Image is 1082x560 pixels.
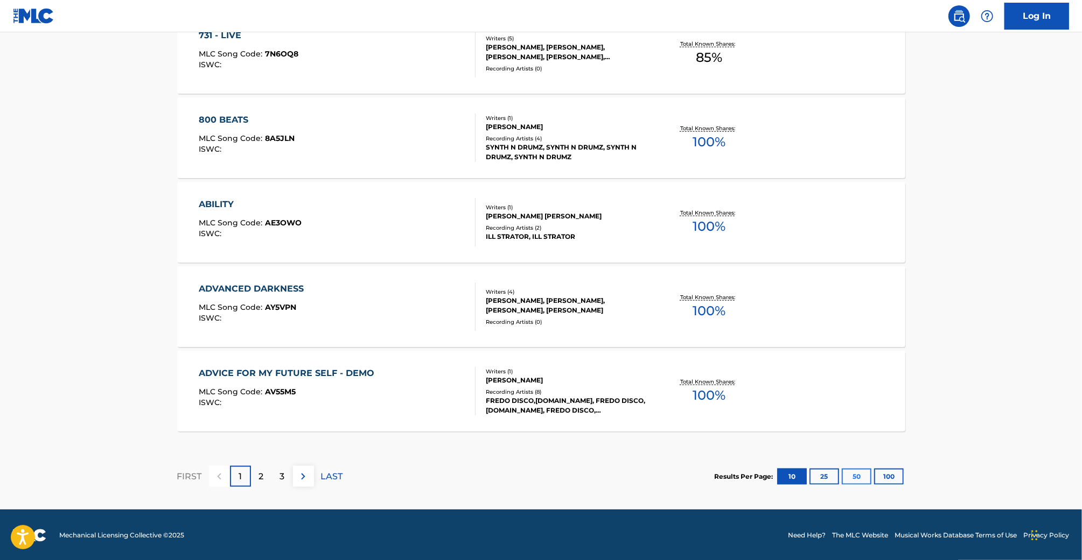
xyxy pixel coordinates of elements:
[1031,519,1038,551] div: Drag
[297,470,310,483] img: right
[693,386,725,405] span: 100 %
[486,122,648,132] div: [PERSON_NAME]
[486,211,648,221] div: [PERSON_NAME] [PERSON_NAME]
[259,470,264,483] p: 2
[693,132,725,152] span: 100 %
[199,387,265,396] span: MLC Song Code :
[486,367,648,375] div: Writers ( 1 )
[486,42,648,62] div: [PERSON_NAME], [PERSON_NAME], [PERSON_NAME], [PERSON_NAME], [PERSON_NAME]
[321,470,343,483] p: LAST
[486,288,648,296] div: Writers ( 4 )
[981,10,994,23] img: help
[680,40,738,48] p: Total Known Shares:
[486,375,648,385] div: [PERSON_NAME]
[199,218,265,228] span: MLC Song Code :
[239,470,242,483] p: 1
[976,5,998,27] div: Help
[486,388,648,396] div: Recording Artists ( 8 )
[199,367,380,380] div: ADVICE FOR MY FUTURE SELF - DEMO
[486,34,648,42] div: Writers ( 5 )
[693,301,725,321] span: 100 %
[715,472,776,481] p: Results Per Page:
[895,530,1017,540] a: Musical Works Database Terms of Use
[177,97,905,178] a: 800 BEATSMLC Song Code:8A5JLNISWC:Writers (1)[PERSON_NAME]Recording Artists (4)SYNTH N DRUMZ, SYN...
[696,48,722,67] span: 85 %
[948,5,970,27] a: Public Search
[486,296,648,315] div: [PERSON_NAME], [PERSON_NAME], [PERSON_NAME], [PERSON_NAME]
[1004,3,1069,30] a: Log In
[13,8,54,24] img: MLC Logo
[486,224,648,232] div: Recording Artists ( 2 )
[265,302,296,312] span: AY5VPN
[199,282,309,295] div: ADVANCED DARKNESS
[486,318,648,326] div: Recording Artists ( 0 )
[874,469,904,485] button: 100
[59,530,184,540] span: Mechanical Licensing Collective © 2025
[486,203,648,211] div: Writers ( 1 )
[680,293,738,301] p: Total Known Shares:
[199,49,265,59] span: MLC Song Code :
[486,134,648,143] div: Recording Artists ( 4 )
[199,229,224,238] span: ISWC :
[486,143,648,162] div: SYNTH N DRUMZ, SYNTH N DRUMZ, SYNTH N DRUMZ, SYNTH N DRUMZ
[177,351,905,431] a: ADVICE FOR MY FUTURE SELF - DEMOMLC Song Code:AV55M5ISWC:Writers (1)[PERSON_NAME]Recording Artist...
[680,124,738,132] p: Total Known Shares:
[486,65,648,73] div: Recording Artists ( 0 )
[809,469,839,485] button: 25
[680,378,738,386] p: Total Known Shares:
[199,144,224,154] span: ISWC :
[680,209,738,217] p: Total Known Shares:
[486,396,648,415] div: FREDO DISCO,[DOMAIN_NAME], FREDO DISCO,[DOMAIN_NAME], FREDO DISCO, [DOMAIN_NAME], [DOMAIN_NAME]
[199,313,224,323] span: ISWC :
[199,114,295,126] div: 800 BEATS
[199,60,224,69] span: ISWC :
[832,530,888,540] a: The MLC Website
[693,217,725,236] span: 100 %
[177,266,905,347] a: ADVANCED DARKNESSMLC Song Code:AY5VPNISWC:Writers (4)[PERSON_NAME], [PERSON_NAME], [PERSON_NAME],...
[199,302,265,312] span: MLC Song Code :
[177,470,202,483] p: FIRST
[177,13,905,94] a: 731 - LIVEMLC Song Code:7N6OQ8ISWC:Writers (5)[PERSON_NAME], [PERSON_NAME], [PERSON_NAME], [PERSO...
[265,133,295,143] span: 8A5JLN
[486,114,648,122] div: Writers ( 1 )
[486,232,648,242] div: ILL STRATOR, ILL STRATOR
[953,10,966,23] img: search
[199,198,302,211] div: ABILITY
[199,398,224,407] span: ISWC :
[199,29,298,42] div: 731 - LIVE
[280,470,285,483] p: 3
[777,469,807,485] button: 10
[1028,508,1082,560] iframe: Chat Widget
[265,218,302,228] span: AE3OWO
[177,182,905,263] a: ABILITYMLC Song Code:AE3OWOISWC:Writers (1)[PERSON_NAME] [PERSON_NAME]Recording Artists (2)ILL ST...
[13,529,46,542] img: logo
[788,530,826,540] a: Need Help?
[1023,530,1069,540] a: Privacy Policy
[265,49,298,59] span: 7N6OQ8
[199,133,265,143] span: MLC Song Code :
[842,469,871,485] button: 50
[265,387,296,396] span: AV55M5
